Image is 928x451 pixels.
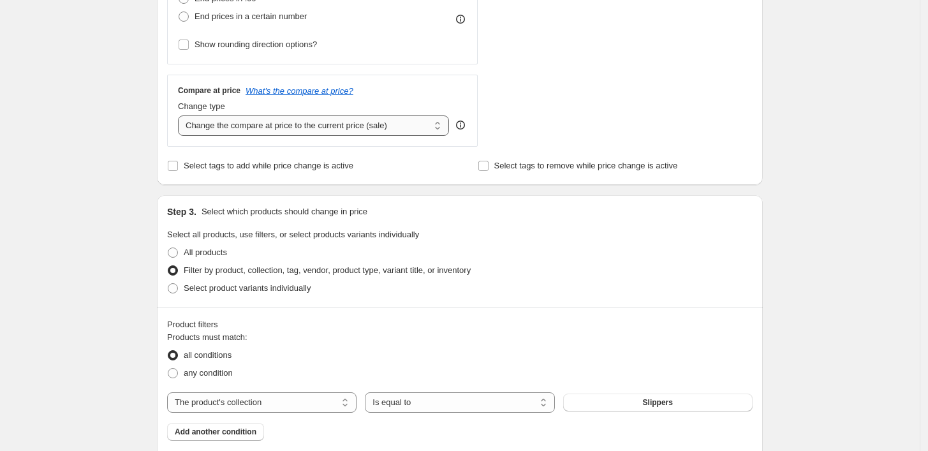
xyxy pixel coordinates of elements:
[178,85,240,96] h3: Compare at price
[167,332,247,342] span: Products must match:
[494,161,678,170] span: Select tags to remove while price change is active
[167,230,419,239] span: Select all products, use filters, or select products variants individually
[184,248,227,257] span: All products
[184,265,471,275] span: Filter by product, collection, tag, vendor, product type, variant title, or inventory
[563,394,753,411] button: Slippers
[178,101,225,111] span: Change type
[184,350,232,360] span: all conditions
[184,368,233,378] span: any condition
[167,205,196,218] h2: Step 3.
[167,318,753,331] div: Product filters
[202,205,367,218] p: Select which products should change in price
[195,11,307,21] span: End prices in a certain number
[454,119,467,131] div: help
[167,423,264,441] button: Add another condition
[175,427,256,437] span: Add another condition
[184,283,311,293] span: Select product variants individually
[195,40,317,49] span: Show rounding direction options?
[643,397,673,408] span: Slippers
[246,86,353,96] button: What's the compare at price?
[184,161,353,170] span: Select tags to add while price change is active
